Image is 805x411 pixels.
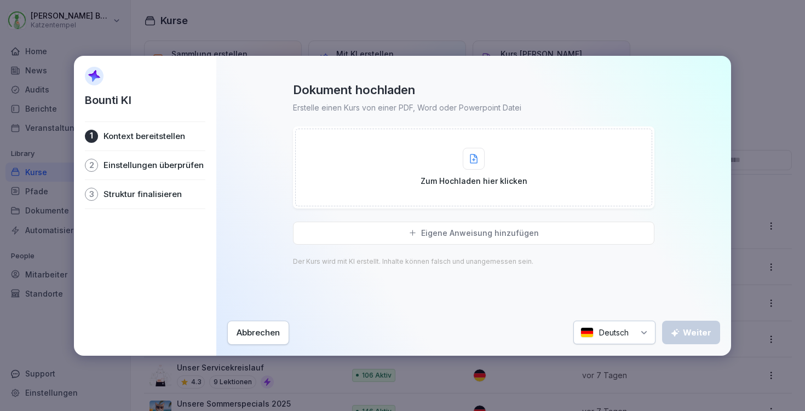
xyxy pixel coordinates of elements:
[580,327,594,338] img: de.svg
[293,102,521,113] p: Erstelle einen Kurs von einer PDF, Word oder Powerpoint Datei
[237,327,280,339] div: Abbrechen
[104,189,182,200] p: Struktur finalisieren
[662,321,720,344] button: Weiter
[85,159,98,172] div: 2
[85,92,131,108] p: Bounti KI
[85,188,98,201] div: 3
[573,321,656,344] div: Deutsch
[85,130,98,143] div: 1
[671,327,711,339] div: Weiter
[227,321,289,345] button: Abbrechen
[104,131,185,142] p: Kontext bereitstellen
[421,175,527,187] p: Zum Hochladen hier klicken
[85,67,104,85] img: AI Sparkle
[293,82,415,97] p: Dokument hochladen
[293,258,533,265] p: Der Kurs wird mit KI erstellt. Inhalte können falsch und unangemessen sein.
[421,228,539,238] p: Eigene Anweisung hinzufügen
[104,160,204,171] p: Einstellungen überprüfen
